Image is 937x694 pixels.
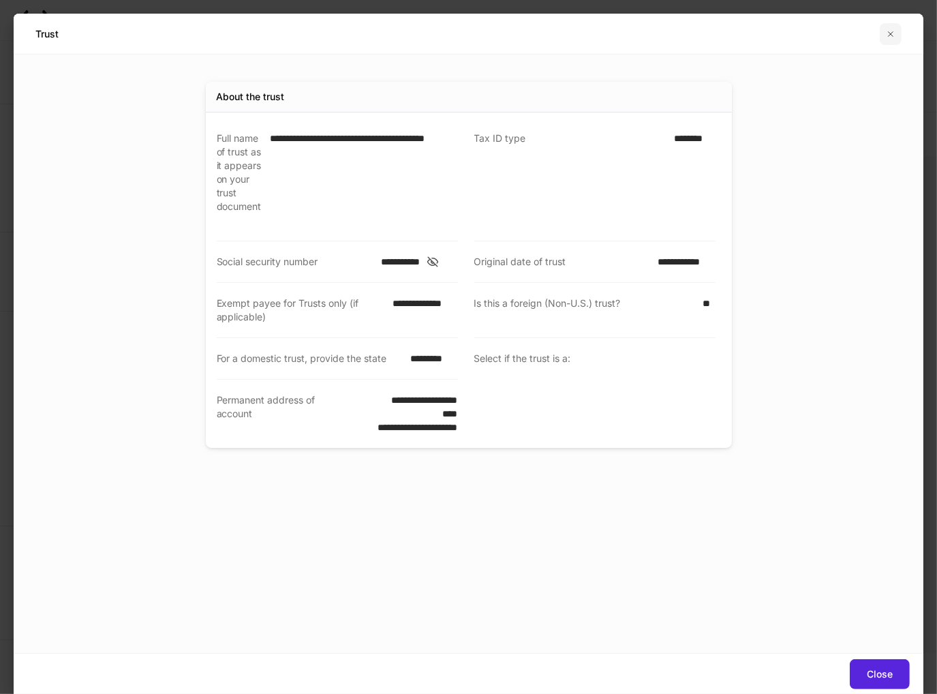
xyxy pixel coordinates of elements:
div: Full name of trust as it appears on your trust document [217,132,262,227]
h5: Trust [35,27,59,41]
div: Select if the trust is a: [474,352,707,366]
div: Is this a foreign (Non-U.S.) trust? [474,297,694,324]
div: Tax ID type [474,132,666,227]
div: Close [867,667,893,681]
button: Close [850,659,910,689]
div: About the trust [217,90,285,104]
div: Permanent address of account [217,393,335,434]
div: Exempt payee for Trusts only (if applicable) [217,297,385,324]
div: Social security number [217,255,373,269]
div: Original date of trust [474,255,650,269]
div: For a domestic trust, provide the state [217,352,403,365]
